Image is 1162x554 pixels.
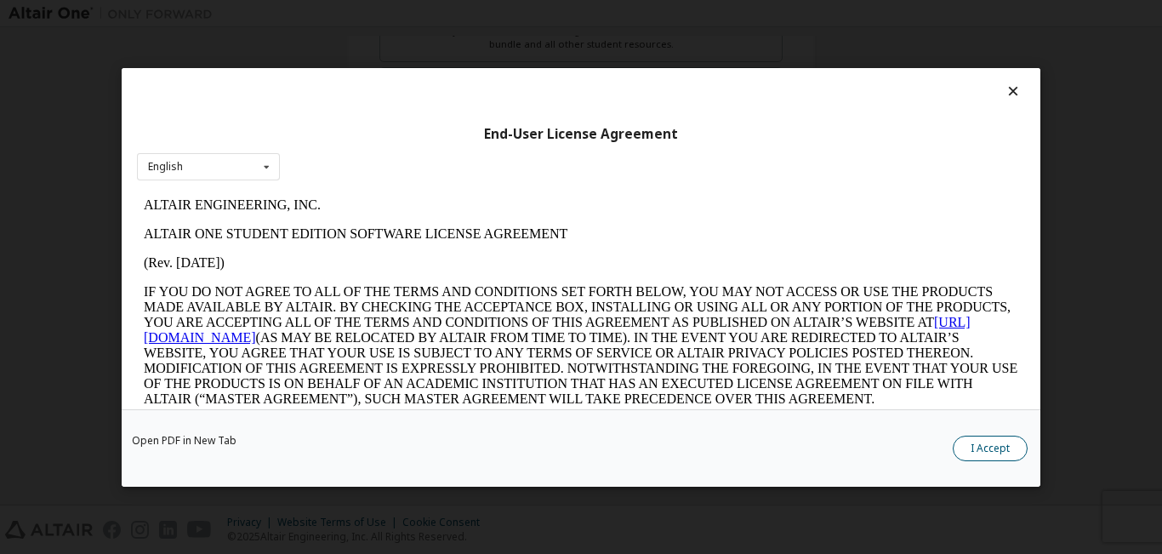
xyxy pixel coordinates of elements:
button: I Accept [953,435,1028,460]
p: ALTAIR ONE STUDENT EDITION SOFTWARE LICENSE AGREEMENT [7,36,881,51]
div: End-User License Agreement [137,125,1025,142]
p: IF YOU DO NOT AGREE TO ALL OF THE TERMS AND CONDITIONS SET FORTH BELOW, YOU MAY NOT ACCESS OR USE... [7,94,881,216]
p: This Altair One Student Edition Software License Agreement (“Agreement”) is between Altair Engine... [7,230,881,291]
a: Open PDF in New Tab [132,435,236,445]
p: ALTAIR ENGINEERING, INC. [7,7,881,22]
a: [URL][DOMAIN_NAME] [7,124,834,154]
div: English [148,162,183,172]
p: (Rev. [DATE]) [7,65,881,80]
